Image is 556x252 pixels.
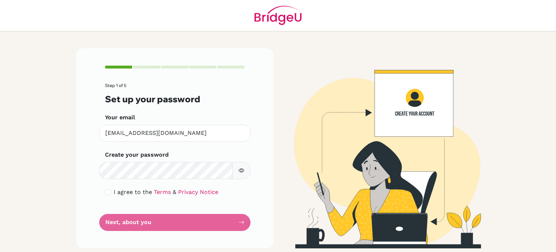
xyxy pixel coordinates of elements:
a: Privacy Notice [178,189,218,195]
span: Step 1 of 5 [105,83,126,88]
label: Your email [105,113,135,122]
h3: Set up your password [105,94,245,104]
a: Terms [154,189,171,195]
label: Create your password [105,150,169,159]
input: Insert your email* [99,125,250,142]
span: I agree to the [114,189,152,195]
span: & [173,189,176,195]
